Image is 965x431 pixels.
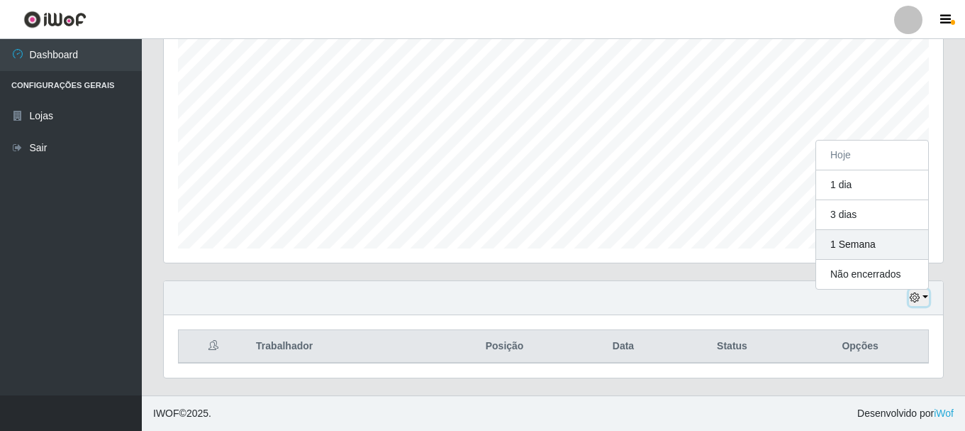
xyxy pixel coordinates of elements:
button: 1 Semana [816,230,928,260]
button: Hoje [816,141,928,170]
img: CoreUI Logo [23,11,87,28]
button: 3 dias [816,200,928,230]
span: © 2025 . [153,406,211,421]
span: Desenvolvido por [857,406,954,421]
th: Trabalhador [247,330,435,364]
a: iWof [934,408,954,419]
th: Opções [792,330,928,364]
th: Status [672,330,792,364]
th: Posição [435,330,574,364]
button: Não encerrados [816,260,928,289]
th: Data [574,330,672,364]
button: 1 dia [816,170,928,200]
span: IWOF [153,408,179,419]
